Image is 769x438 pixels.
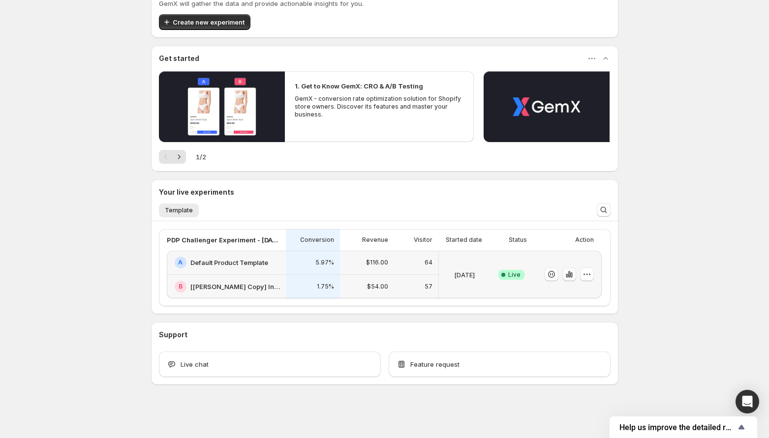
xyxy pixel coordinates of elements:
span: Feature request [410,359,460,369]
span: Live [508,271,521,279]
span: Create new experiment [173,17,245,27]
div: Open Intercom Messenger [736,390,759,413]
h2: A [178,259,183,266]
h3: Get started [159,54,199,63]
h2: Default Product Template [190,258,268,267]
p: 1.75% [317,283,334,291]
p: Conversion [300,236,334,244]
button: Next [172,150,186,164]
p: Started date [446,236,482,244]
p: GemX - conversion rate optimization solution for Shopify store owners. Discover its features and ... [295,95,464,118]
button: Show survey - Help us improve the detailed report for A/B campaigns [619,421,747,433]
p: 64 [425,259,432,266]
h3: Your live experiments [159,187,234,197]
p: $54.00 [367,283,388,291]
h2: B [179,283,183,291]
span: Live chat [181,359,209,369]
button: Play video [484,71,610,142]
button: Create new experiment [159,14,250,30]
h2: [[PERSON_NAME] Copy] Inflection PDP V1 - Landing Page [190,282,280,292]
p: 57 [425,283,432,291]
p: PDP Challenger Experiment - [DATE] 9:30am EST [167,235,280,245]
p: [DATE] [454,270,475,280]
p: Status [509,236,527,244]
button: Search and filter results [597,203,611,217]
h3: Support [159,330,187,340]
button: Play video [159,71,285,142]
nav: Pagination [159,150,186,164]
p: Visitor [414,236,432,244]
span: Help us improve the detailed report for A/B campaigns [619,423,736,432]
p: Revenue [362,236,388,244]
p: Action [575,236,594,244]
span: Template [165,206,193,214]
span: 1 / 2 [196,152,206,162]
p: 5.97% [315,259,334,266]
p: $116.00 [366,259,388,266]
h2: 1. Get to Know GemX: CRO & A/B Testing [295,81,423,91]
